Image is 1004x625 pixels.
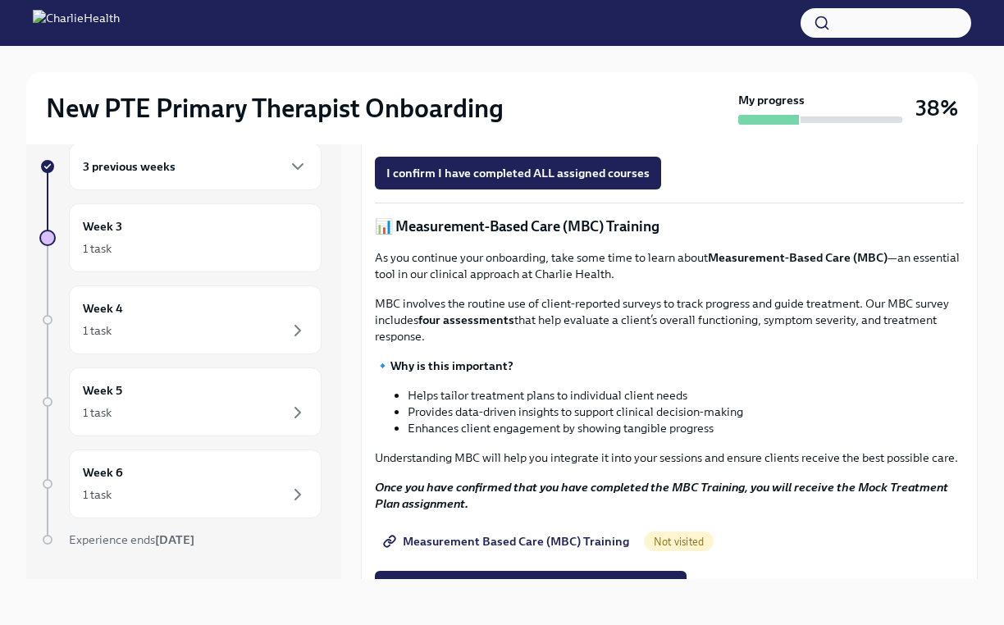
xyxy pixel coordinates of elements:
p: MBC involves the routine use of client-reported surveys to track progress and guide treatment. Ou... [375,295,964,344]
h6: Week 3 [83,217,122,235]
button: I confirm I have completed ALL assigned courses [375,157,661,189]
p: 📊 Measurement-Based Care (MBC) Training [375,217,964,236]
div: 1 task [83,322,112,339]
li: Provides data-driven insights to support clinical decision-making [408,404,964,420]
div: 1 task [83,486,112,503]
li: Helps tailor treatment plans to individual client needs [408,387,964,404]
strong: [DATE] [155,532,194,547]
div: 1 task [83,404,112,421]
strong: four assessments [418,312,514,327]
a: Week 41 task [39,285,322,354]
div: 1 task [83,240,112,257]
p: As you continue your onboarding, take some time to learn about —an essential tool in our clinical... [375,249,964,282]
span: I confirm I have completed ALL assigned courses [386,165,650,181]
strong: My progress [738,92,805,108]
strong: Measurement-Based Care (MBC) [708,250,888,265]
span: Not visited [644,536,714,548]
h6: Week 5 [83,381,122,399]
h6: Week 4 [83,299,123,317]
li: Enhances client engagement by showing tangible progress [408,420,964,436]
div: 3 previous weeks [69,143,322,190]
a: Measurement Based Care (MBC) Training [375,525,641,558]
p: Understanding MBC will help you integrate it into your sessions and ensure clients receive the be... [375,449,964,466]
strong: Why is this important? [390,358,513,373]
span: Experience ends [69,532,194,547]
h3: 38% [915,94,958,123]
span: Measurement Based Care (MBC) Training [386,533,629,550]
h6: Week 6 [83,463,123,481]
a: Week 51 task [39,367,322,436]
img: CharlieHealth [33,10,120,36]
a: Week 31 task [39,203,322,272]
strong: Once you have confirmed that you have completed the MBC Training, you will receive the Mock Treat... [375,480,948,511]
h6: 3 previous weeks [83,157,176,176]
p: 🔹 [375,358,964,374]
a: Week 61 task [39,449,322,518]
h2: New PTE Primary Therapist Onboarding [46,92,504,125]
